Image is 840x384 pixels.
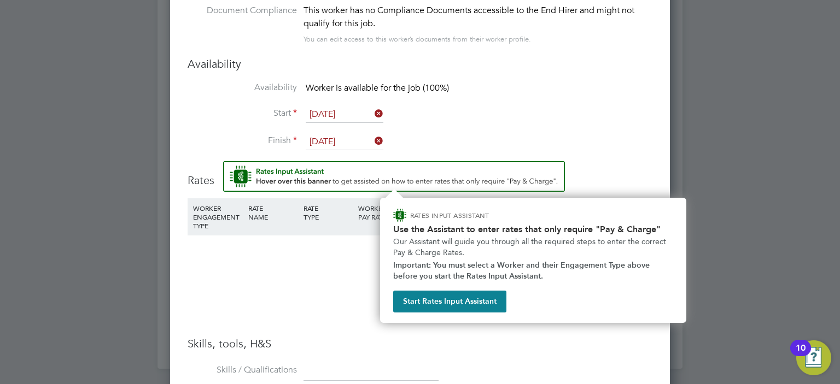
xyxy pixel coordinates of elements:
[246,198,301,227] div: RATE NAME
[188,336,652,351] h3: Skills, tools, H&S
[188,161,652,187] h3: Rates
[410,211,547,220] p: RATES INPUT ASSISTANT
[188,364,297,376] label: Skills / Qualifications
[393,209,406,222] img: ENGAGE Assistant Icon
[223,161,565,192] button: Rate Assistant
[306,107,383,123] input: Select one
[393,237,673,258] p: Our Assistant will guide you through all the required steps to enter the correct Pay & Charge Rates.
[393,261,652,281] strong: Important: You must select a Worker and their Engagement Type above before you start the Rates In...
[306,134,383,150] input: Select one
[796,340,831,375] button: Open Resource Center, 10 new notifications
[301,198,356,227] div: RATE TYPE
[188,108,297,119] label: Start
[796,348,806,362] div: 10
[199,255,641,267] div: No data found
[380,198,686,323] div: How to input Rates that only require Pay & Charge
[393,291,506,312] button: Start Rates Input Assistant
[355,198,411,227] div: WORKER PAY RATE
[393,224,673,234] h2: Use the Assistant to enter rates that only require "Pay & Charge"
[188,82,297,93] label: Availability
[306,82,449,93] span: Worker is available for the job (100%)
[188,57,652,71] h3: Availability
[304,33,531,46] div: You can edit access to this worker’s documents from their worker profile.
[304,4,652,30] div: This worker has no Compliance Documents accessible to the End Hirer and might not qualify for thi...
[190,198,246,235] div: WORKER ENGAGEMENT TYPE
[188,4,297,44] label: Document Compliance
[188,135,297,146] label: Finish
